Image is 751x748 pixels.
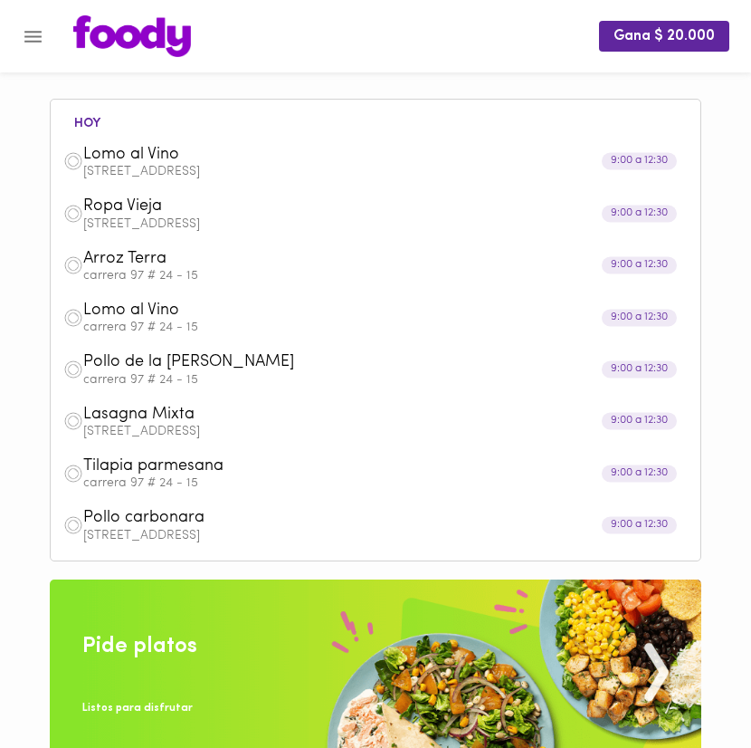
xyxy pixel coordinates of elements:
button: Menu [11,14,55,59]
p: [STREET_ADDRESS] [83,166,688,178]
p: carrera 97 # 24 - 15 [83,270,688,283]
span: Lomo al Vino [83,301,624,321]
div: 9:00 a 12:30 [602,413,677,430]
span: Pollo carbonara [83,508,624,529]
img: dish.png [63,308,83,328]
p: carrera 97 # 24 - 15 [83,374,688,387]
span: Ropa Vieja [83,197,624,217]
img: dish.png [63,464,83,484]
span: Pollo de la [PERSON_NAME] [83,352,624,373]
span: Tilapia parmesana [83,456,624,477]
p: [STREET_ADDRESS] [83,426,688,438]
span: Lasagna Mixta [83,405,624,426]
div: 9:00 a 12:30 [602,153,677,170]
img: dish.png [63,360,83,379]
div: 9:00 a 12:30 [602,205,677,222]
iframe: Messagebird Livechat Widget [664,661,751,748]
div: 9:00 a 12:30 [602,360,677,378]
img: dish.png [63,204,83,224]
li: hoy [60,113,115,130]
div: Pide platos [82,631,197,662]
div: 9:00 a 12:30 [602,257,677,274]
span: Gana $ 20.000 [613,28,715,45]
div: 9:00 a 12:30 [602,465,677,482]
p: [STREET_ADDRESS] [83,530,688,542]
img: dish.png [63,411,83,431]
div: 9:00 a 12:30 [602,309,677,326]
img: logo.png [73,15,191,57]
p: carrera 97 # 24 - 15 [83,477,688,490]
div: 9:00 a 12:30 [602,517,677,534]
p: [STREET_ADDRESS] [83,218,688,231]
p: carrera 97 # 24 - 15 [83,321,688,334]
button: Gana $ 20.000 [599,21,729,51]
img: dish.png [63,255,83,275]
span: Arroz Terra [83,249,624,270]
span: Lomo al Vino [83,145,624,166]
img: dish.png [63,515,83,535]
div: Listos para disfrutar [82,701,193,716]
img: dish.png [63,151,83,171]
